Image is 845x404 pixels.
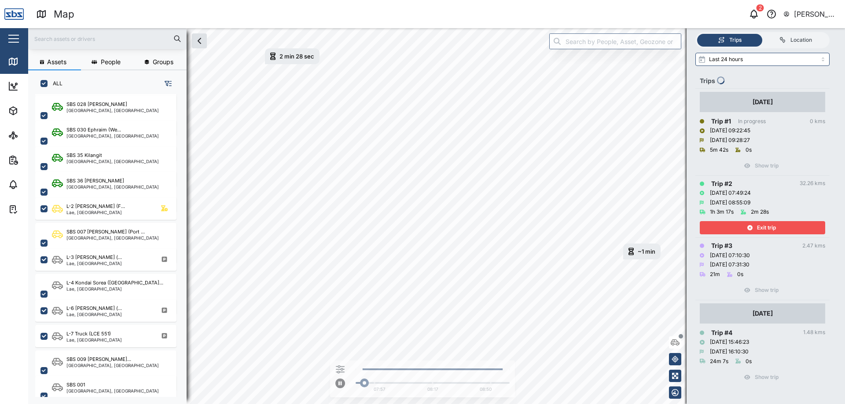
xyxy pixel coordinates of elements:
span: People [101,59,121,65]
div: 08:50 [480,386,492,393]
div: 0 kms [810,117,825,126]
div: grid [35,94,186,397]
div: [DATE] 08:55:09 [710,199,750,207]
div: Trip # 2 [711,179,732,189]
div: L-2 [PERSON_NAME] (F... [66,203,125,210]
div: 0s [746,357,752,366]
div: 0s [737,270,743,279]
div: 2 min 28 sec [279,54,314,59]
button: Exit trip [700,221,825,234]
div: Trips [700,76,825,86]
div: 32.26 kms [800,179,825,188]
div: Lae, [GEOGRAPHIC_DATA] [66,338,122,342]
div: Map marker [265,48,320,64]
div: 1h 3m 17s [710,208,734,216]
div: 1.48 kms [803,328,825,337]
div: 24m 7s [710,357,728,366]
div: [GEOGRAPHIC_DATA], [GEOGRAPHIC_DATA] [66,389,159,393]
div: Trip # 1 [711,116,731,126]
div: 07:57 [374,386,386,393]
input: Search by People, Asset, Geozone or Place [549,33,681,49]
div: ~1 min [638,249,655,255]
div: Map [23,57,43,66]
div: SBS 36 [PERSON_NAME] [66,177,124,185]
button: [PERSON_NAME] SBS [783,8,838,20]
div: 08:17 [427,386,438,393]
div: Trip # 4 [711,328,732,338]
div: 2m 28s [751,208,769,216]
div: Lae, [GEOGRAPHIC_DATA] [66,312,122,317]
div: Assets [23,106,50,116]
div: L-7 Truck (LCE 551) [66,330,111,338]
div: Lae, [GEOGRAPHIC_DATA] [66,287,163,291]
div: SBS 030 Ephraim (We... [66,126,121,134]
div: 2 [757,4,764,11]
div: Dashboard [23,81,62,91]
div: SBS 007 [PERSON_NAME] (Port ... [66,228,145,236]
div: 2.47 kms [802,242,825,250]
div: L-6 [PERSON_NAME] (... [66,305,122,312]
div: SBS 35 Kilangit [66,152,102,159]
div: [DATE] 09:28:27 [710,136,750,145]
div: [DATE] 16:10:30 [710,348,749,356]
div: In progress [738,117,766,126]
div: [DATE] 09:22:45 [710,127,750,135]
div: Reports [23,155,53,165]
div: [GEOGRAPHIC_DATA], [GEOGRAPHIC_DATA] [66,159,159,164]
div: [DATE] 07:31:30 [710,261,749,269]
div: L-3 [PERSON_NAME] (... [66,254,122,261]
div: [GEOGRAPHIC_DATA], [GEOGRAPHIC_DATA] [66,236,159,240]
div: [DATE] [753,97,773,107]
input: Select range [695,53,830,66]
div: [GEOGRAPHIC_DATA], [GEOGRAPHIC_DATA] [66,185,159,189]
div: [PERSON_NAME] SBS [794,9,838,20]
div: [DATE] 07:10:30 [710,251,750,260]
span: Exit trip [757,222,776,234]
div: Trips [729,36,742,44]
div: [GEOGRAPHIC_DATA], [GEOGRAPHIC_DATA] [66,363,159,368]
div: Sites [23,131,44,140]
div: Trip # 3 [711,241,732,251]
div: [GEOGRAPHIC_DATA], [GEOGRAPHIC_DATA] [66,134,159,138]
div: SBS 028 [PERSON_NAME] [66,101,127,108]
div: Location [790,36,812,44]
div: [GEOGRAPHIC_DATA], [GEOGRAPHIC_DATA] [66,108,159,113]
div: Lae, [GEOGRAPHIC_DATA] [66,261,122,266]
span: Assets [47,59,66,65]
div: Map [54,7,74,22]
div: Tasks [23,204,47,214]
div: [DATE] 15:46:23 [710,338,749,346]
div: SBS 009 [PERSON_NAME]... [66,356,131,363]
div: Alarms [23,180,50,189]
div: Lae, [GEOGRAPHIC_DATA] [66,210,125,215]
span: Groups [153,59,173,65]
canvas: Map [28,28,845,404]
input: Search assets or drivers [33,32,181,45]
div: Map marker [623,244,661,259]
div: 21m [710,270,720,279]
div: L-4 Kondai Sorea ([GEOGRAPHIC_DATA]... [66,279,163,287]
div: [DATE] [753,309,773,318]
img: Main Logo [4,4,24,24]
label: ALL [48,80,62,87]
div: SBS 001 [66,381,85,389]
div: 0s [746,146,752,154]
div: 5m 42s [710,146,728,154]
div: [DATE] 07:49:24 [710,189,751,197]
